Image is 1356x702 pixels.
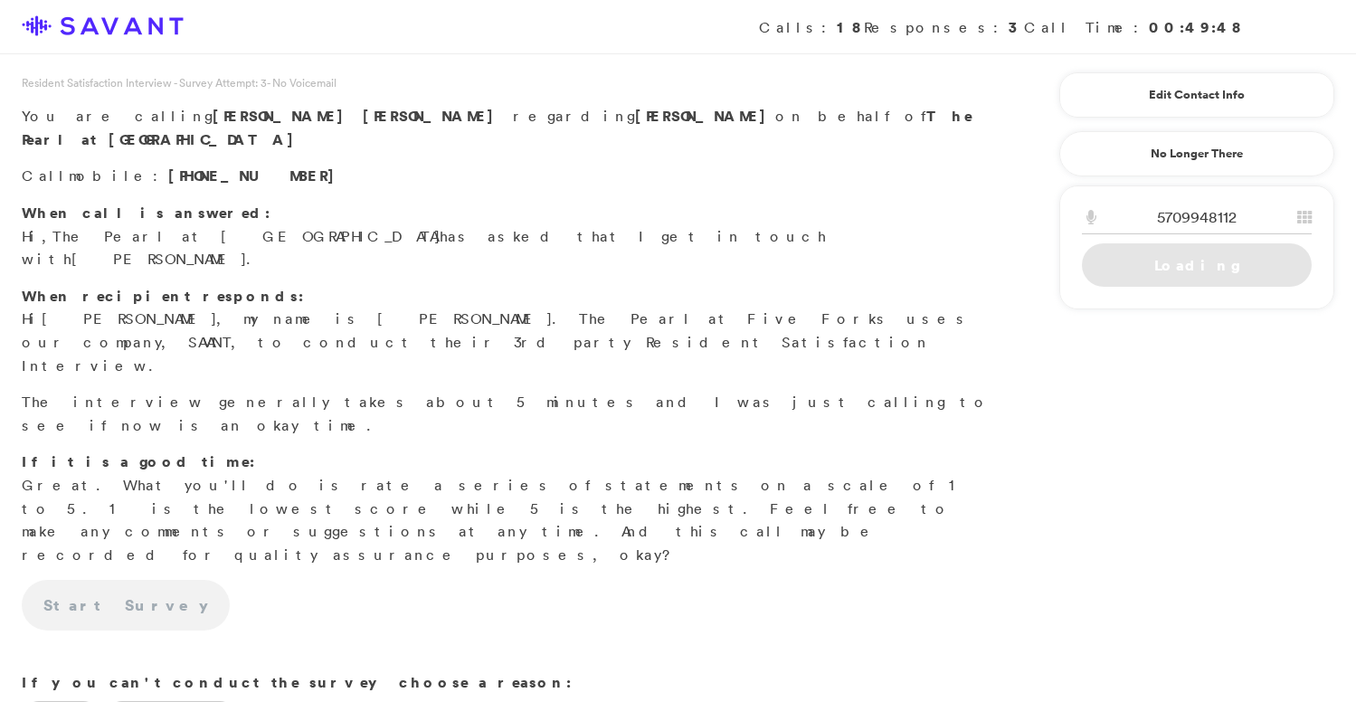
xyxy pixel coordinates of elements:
[1059,131,1334,176] a: No Longer There
[168,166,344,185] span: [PHONE_NUMBER]
[213,106,353,126] span: [PERSON_NAME]
[69,166,153,185] span: mobile
[22,580,230,631] a: Start Survey
[1009,17,1024,37] strong: 3
[635,106,775,126] strong: [PERSON_NAME]
[363,106,503,126] span: [PERSON_NAME]
[22,391,991,437] p: The interview generally takes about 5 minutes and I was just calling to see if now is an okay time.
[22,672,572,692] strong: If you can't conduct the survey choose a reason:
[1082,81,1312,109] a: Edit Contact Info
[71,250,246,268] span: [PERSON_NAME]
[22,451,991,566] p: Great. What you'll do is rate a series of statements on a scale of 1 to 5. 1 is the lowest score ...
[22,106,972,149] strong: The Pearl at [GEOGRAPHIC_DATA]
[837,17,864,37] strong: 18
[1149,17,1244,37] strong: 00:49:48
[42,309,216,327] span: [PERSON_NAME]
[22,286,304,306] strong: When recipient responds:
[22,203,270,223] strong: When call is answered:
[1082,243,1312,287] a: Loading
[22,451,255,471] strong: If it is a good time:
[22,165,991,188] p: Call :
[22,75,337,90] span: Resident Satisfaction Interview - Survey Attempt: 3 - No Voicemail
[22,202,991,271] p: Hi, has asked that I get in touch with .
[22,285,991,377] p: Hi , my name is [PERSON_NAME]. The Pearl at Five Forks uses our company, SAVANT, to conduct their...
[22,105,991,151] p: You are calling regarding on behalf of
[52,227,440,245] span: The Pearl at [GEOGRAPHIC_DATA]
